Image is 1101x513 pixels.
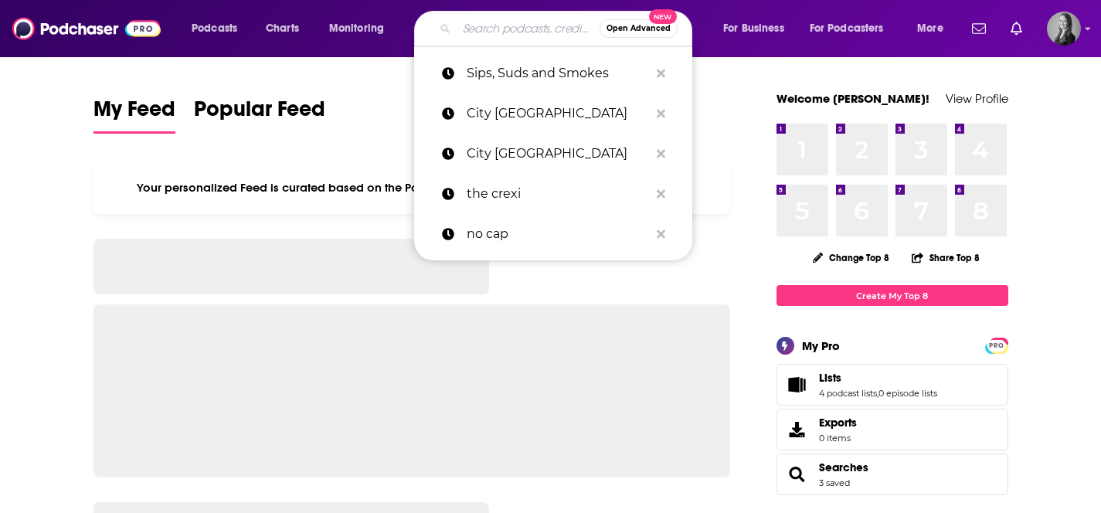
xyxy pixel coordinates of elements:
span: My Feed [93,96,175,131]
span: For Business [723,18,784,39]
span: Exports [782,419,813,440]
span: Open Advanced [607,25,671,32]
button: Change Top 8 [804,248,899,267]
p: no cap [467,214,649,254]
a: the crexi [414,174,692,214]
p: the crexi [467,174,649,214]
span: For Podcasters [810,18,884,39]
span: Podcasts [192,18,237,39]
span: Monitoring [329,18,384,39]
button: Show profile menu [1047,12,1081,46]
a: Sips, Suds and Smokes [414,53,692,93]
div: My Pro [802,338,840,353]
a: City [GEOGRAPHIC_DATA] [414,93,692,134]
input: Search podcasts, credits, & more... [457,16,600,41]
button: open menu [181,16,257,41]
a: Show notifications dropdown [966,15,992,42]
a: Show notifications dropdown [1004,15,1028,42]
button: open menu [800,16,906,41]
button: Share Top 8 [911,243,980,273]
button: open menu [906,16,963,41]
p: City Cast DC [467,134,649,174]
span: Charts [266,18,299,39]
a: Lists [819,371,937,385]
a: 3 saved [819,477,850,488]
div: Search podcasts, credits, & more... [429,11,707,46]
a: My Feed [93,96,175,134]
img: Podchaser - Follow, Share and Rate Podcasts [12,14,161,43]
span: 0 items [819,433,857,443]
a: Create My Top 8 [776,285,1008,306]
span: Exports [819,416,857,430]
a: City [GEOGRAPHIC_DATA] [414,134,692,174]
button: open menu [318,16,404,41]
a: Welcome [PERSON_NAME]! [776,91,929,106]
a: 0 episode lists [878,388,937,399]
a: View Profile [946,91,1008,106]
a: no cap [414,214,692,254]
span: New [649,9,677,24]
a: Searches [819,460,868,474]
a: Searches [782,464,813,485]
a: Exports [776,409,1008,450]
img: User Profile [1047,12,1081,46]
a: Lists [782,374,813,396]
button: open menu [712,16,804,41]
p: Sips, Suds and Smokes [467,53,649,93]
span: Popular Feed [194,96,325,131]
span: Searches [776,454,1008,495]
span: PRO [987,340,1006,352]
div: Your personalized Feed is curated based on the Podcasts, Creators, Users, and Lists that you Follow. [93,161,731,214]
span: More [917,18,943,39]
span: , [877,388,878,399]
span: Lists [819,371,841,385]
p: City Cast DC [467,93,649,134]
a: 4 podcast lists [819,388,877,399]
a: Charts [256,16,308,41]
span: Lists [776,364,1008,406]
button: Open AdvancedNew [600,19,678,38]
a: PRO [987,339,1006,351]
span: Logged in as katieTBG [1047,12,1081,46]
a: Popular Feed [194,96,325,134]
